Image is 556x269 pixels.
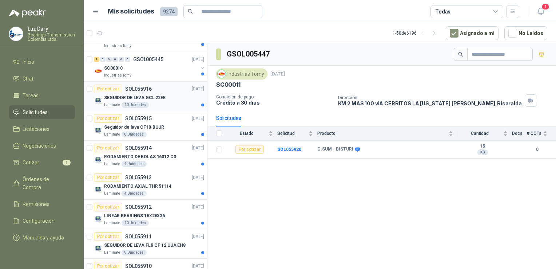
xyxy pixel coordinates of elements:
p: RODAMIENTO AXIAL THR 51114 [104,183,171,190]
p: [DATE] [192,174,204,181]
div: Por cotizar [94,85,122,93]
span: search [188,9,193,14]
span: Configuración [23,217,55,225]
p: Laminate [104,191,120,196]
div: Solicitudes [216,114,241,122]
p: SOL055916 [125,86,152,91]
div: Todas [435,8,450,16]
a: Manuales y ayuda [9,231,75,245]
div: Por cotizar [94,232,122,241]
a: Negociaciones [9,139,75,153]
a: 1 0 0 0 0 0 GSOL005445[DATE] Company LogoSC00010Industrias Tomy [94,55,206,78]
span: # COTs [527,131,541,136]
div: 1 - 50 de 6196 [393,27,440,39]
p: Crédito a 30 días [216,100,332,106]
img: Company Logo [94,214,103,223]
th: # COTs [527,126,556,141]
a: Inicio [9,55,75,69]
p: Industrias Tomy [104,43,131,49]
p: Bearings Transmission Colombia Ltda [28,33,75,42]
th: Estado [226,126,277,141]
a: Chat [9,72,75,86]
p: SOL055910 [125,264,152,269]
p: SOL055913 [125,175,152,180]
button: Asignado a mi [446,26,499,40]
div: 0 [125,57,130,62]
a: Remisiones [9,197,75,211]
p: Condición de pago [216,94,332,100]
p: [DATE] [192,56,204,63]
a: SOL055920 [277,147,301,152]
div: 8 Unidades [122,132,147,137]
a: Por cotizarSOL055911[DATE] Company LogoSEGUIDOR DE LEVA FLR CF 12 UUA EH8Laminate8 Unidades [84,229,207,259]
button: 1 [534,5,547,18]
span: Solicitudes [23,108,48,116]
span: Tareas [23,91,39,100]
a: Solicitudes [9,105,75,119]
a: Por cotizarSOL055915[DATE] Company LogoSeguidor de leva CF10-BUURLaminate8 Unidades [84,111,207,141]
p: Luz Dary [28,26,75,31]
span: 1 [541,3,549,10]
p: Laminate [104,250,120,256]
div: 0 [100,57,106,62]
b: 15 [457,144,508,149]
span: Chat [23,75,33,83]
img: Company Logo [9,27,23,41]
p: SC00010 [104,65,123,72]
p: SEGUIDOR DE LEVA GCL 22EE [104,94,166,101]
a: Configuración [9,214,75,228]
h3: GSOL005447 [227,48,271,60]
b: 0 [527,146,547,153]
p: KM 2 MAS 100 vIA CERRITOS LA [US_STATE] [PERSON_NAME] , Risaralda [338,100,522,106]
button: No Leídos [504,26,547,40]
p: [DATE] [192,233,204,240]
p: Seguidor de leva CF10-BUUR [104,124,164,131]
img: Company Logo [218,70,226,78]
a: Cotizar1 [9,156,75,169]
span: Inicio [23,58,34,66]
p: [DATE] [192,204,204,211]
div: Por cotizar [94,144,122,152]
p: Laminate [104,220,120,226]
span: search [458,52,463,57]
div: 4 Unidades [122,161,147,167]
div: 4 Unidades [122,191,147,196]
th: Docs [512,126,527,141]
h1: Mis solicitudes [108,6,154,17]
th: Producto [317,126,457,141]
div: 1 [94,57,99,62]
th: Cantidad [457,126,512,141]
a: Por cotizarSOL055913[DATE] Company LogoRODAMIENTO AXIAL THR 51114Laminate4 Unidades [84,170,207,200]
span: 1 [63,160,71,165]
a: Tareas [9,89,75,102]
p: Laminate [104,102,120,108]
span: Negociaciones [23,142,56,150]
b: C.SUM - BISTURI [317,147,353,152]
a: Licitaciones [9,122,75,136]
div: Industrias Tomy [216,69,267,79]
div: Por cotizar [235,145,264,154]
span: Solicitud [277,131,307,136]
th: Solicitud [277,126,317,141]
div: 10 Unidades [122,220,149,226]
img: Company Logo [94,67,103,75]
div: 0 [106,57,112,62]
p: SC00011 [216,81,241,89]
p: SEGUIDOR DE LEVA FLR CF 12 UUA EH8 [104,242,186,249]
a: Por cotizarSOL055914[DATE] Company LogoRODAMIENTO DE BOLAS 16012 C3Laminate4 Unidades [84,141,207,170]
img: Company Logo [94,185,103,194]
p: SOL055915 [125,116,152,121]
a: Por cotizarSOL055912[DATE] Company LogoLINEAR BEARINGS 16X26X36Laminate10 Unidades [84,200,207,229]
p: [DATE] [192,115,204,122]
p: SOL055912 [125,204,152,210]
span: Cantidad [457,131,502,136]
span: Producto [317,131,447,136]
div: 8 Unidades [122,250,147,256]
span: Manuales y ayuda [23,234,64,242]
div: 0 [112,57,118,62]
p: SOL055914 [125,145,152,151]
p: LINEAR BEARINGS 16X26X36 [104,213,165,219]
img: Company Logo [94,96,103,105]
a: Órdenes de Compra [9,172,75,194]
